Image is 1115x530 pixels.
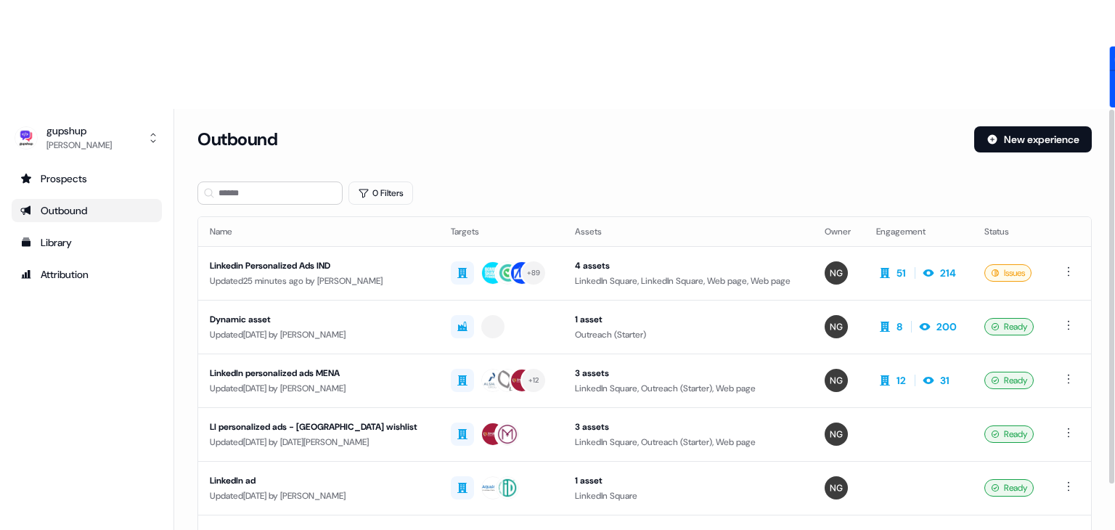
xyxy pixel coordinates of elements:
[897,266,906,280] div: 51
[825,369,848,392] img: Nikunj
[575,274,801,288] div: LinkedIn Square, LinkedIn Square, Web page, Web page
[575,420,801,434] div: 3 assets
[897,319,902,334] div: 8
[575,435,801,449] div: LinkedIn Square, Outreach (Starter), Web page
[210,381,428,396] div: Updated [DATE] by [PERSON_NAME]
[825,423,848,446] img: Nikunj
[984,479,1034,497] div: Ready
[575,258,801,273] div: 4 assets
[20,267,153,282] div: Attribution
[20,203,153,218] div: Outbound
[348,182,413,205] button: 0 Filters
[940,373,949,388] div: 31
[825,476,848,500] img: Nikunj
[12,199,162,222] a: Go to outbound experience
[12,167,162,190] a: Go to prospects
[210,489,428,503] div: Updated [DATE] by [PERSON_NAME]
[575,327,801,342] div: Outreach (Starter)
[527,266,541,280] div: + 89
[528,374,539,387] div: + 12
[210,473,428,488] div: LinkedIn ad
[974,126,1092,152] button: New experience
[210,258,428,273] div: Linkedin Personalized Ads IND
[210,312,428,327] div: Dynamic asset
[563,217,813,246] th: Assets
[20,235,153,250] div: Library
[12,263,162,286] a: Go to attribution
[20,171,153,186] div: Prospects
[210,274,428,288] div: Updated 25 minutes ago by [PERSON_NAME]
[210,435,428,449] div: Updated [DATE] by [DATE][PERSON_NAME]
[575,489,801,503] div: LinkedIn Square
[865,217,973,246] th: Engagement
[197,129,277,150] h3: Outbound
[575,366,801,380] div: 3 assets
[897,373,906,388] div: 12
[12,121,162,155] button: gupshup[PERSON_NAME]
[984,425,1034,443] div: Ready
[984,318,1034,335] div: Ready
[46,138,112,152] div: [PERSON_NAME]
[210,366,428,380] div: LinkedIn personalized ads MENA
[12,231,162,254] a: Go to templates
[936,319,957,334] div: 200
[825,261,848,285] img: Nikunj
[46,123,112,138] div: gupshup
[984,264,1032,282] div: Issues
[575,381,801,396] div: LinkedIn Square, Outreach (Starter), Web page
[984,372,1034,389] div: Ready
[813,217,865,246] th: Owner
[940,266,956,280] div: 214
[439,217,563,246] th: Targets
[210,420,428,434] div: LI personalized ads - [GEOGRAPHIC_DATA] wishlist
[825,315,848,338] img: Nikunj
[210,327,428,342] div: Updated [DATE] by [PERSON_NAME]
[198,217,439,246] th: Name
[973,217,1048,246] th: Status
[575,312,801,327] div: 1 asset
[575,473,801,488] div: 1 asset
